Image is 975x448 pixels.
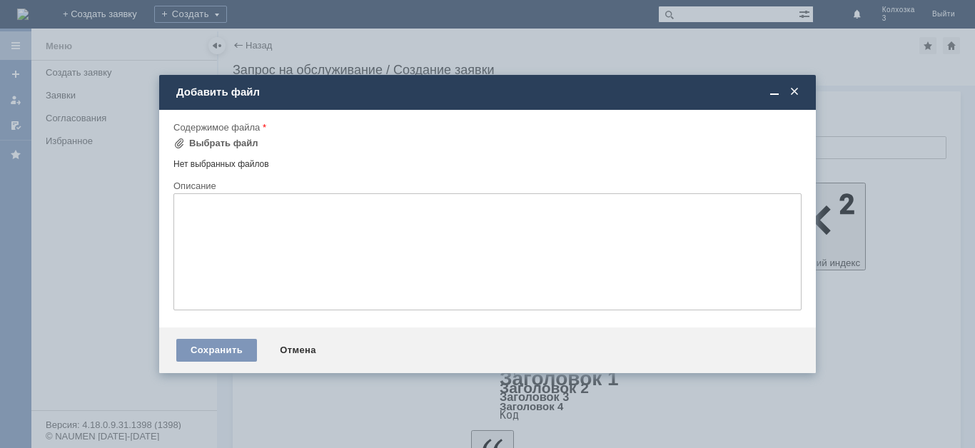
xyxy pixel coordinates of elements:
[6,6,208,17] div: Просьба удалить отложенные чеки
[173,181,799,190] div: Описание
[767,86,782,98] span: Свернуть (Ctrl + M)
[787,86,802,98] span: Закрыть
[173,123,799,132] div: Содержимое файла
[189,138,258,149] div: Выбрать файл
[176,86,802,98] div: Добавить файл
[173,153,802,170] div: Нет выбранных файлов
